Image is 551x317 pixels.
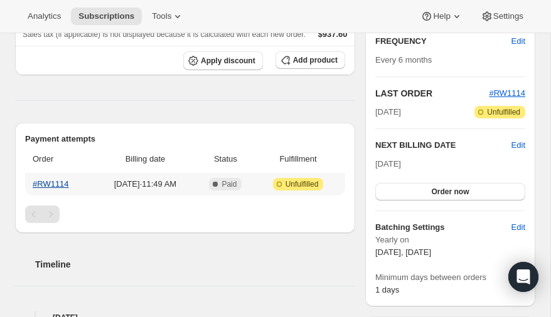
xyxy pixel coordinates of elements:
[20,8,68,25] button: Analytics
[259,153,338,165] span: Fulfillment
[35,258,355,271] h2: Timeline
[201,56,255,66] span: Apply discount
[375,55,432,65] span: Every 6 months
[473,8,531,25] button: Settings
[493,11,523,21] span: Settings
[25,145,94,173] th: Order
[144,8,191,25] button: Tools
[222,179,237,189] span: Paid
[375,139,511,152] h2: NEXT BILLING DATE
[511,35,525,48] span: Edit
[489,88,525,98] a: #RW1114
[508,262,538,292] div: Open Intercom Messenger
[275,51,345,69] button: Add product
[413,8,470,25] button: Help
[23,30,306,39] span: Sales tax (if applicable) is not displayed because it is calculated with each new order.
[200,153,251,165] span: Status
[375,234,525,246] span: Yearly on
[433,11,450,21] span: Help
[98,178,193,190] span: [DATE] · 11:49 AM
[25,133,345,145] h2: Payment attempts
[375,87,489,100] h2: LAST ORDER
[71,8,142,25] button: Subscriptions
[375,35,511,48] h2: FREQUENCY
[511,221,525,234] span: Edit
[375,271,525,284] span: Minimum days between orders
[487,107,520,117] span: Unfulfilled
[25,205,345,223] nav: Pagination
[375,106,401,118] span: [DATE]
[318,29,348,39] span: $937.60
[293,55,338,65] span: Add product
[375,183,525,200] button: Order now
[183,51,263,70] button: Apply discount
[375,221,511,234] h6: Batching Settings
[511,139,525,152] button: Edit
[98,153,193,165] span: Billing date
[504,217,533,237] button: Edit
[504,31,533,51] button: Edit
[152,11,171,21] span: Tools
[33,179,69,189] a: #RW1114
[375,247,431,257] span: [DATE], [DATE]
[431,187,469,197] span: Order now
[78,11,134,21] span: Subscriptions
[375,285,399,294] span: 1 days
[489,87,525,100] button: #RW1114
[375,159,401,169] span: [DATE]
[286,179,319,189] span: Unfulfilled
[28,11,61,21] span: Analytics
